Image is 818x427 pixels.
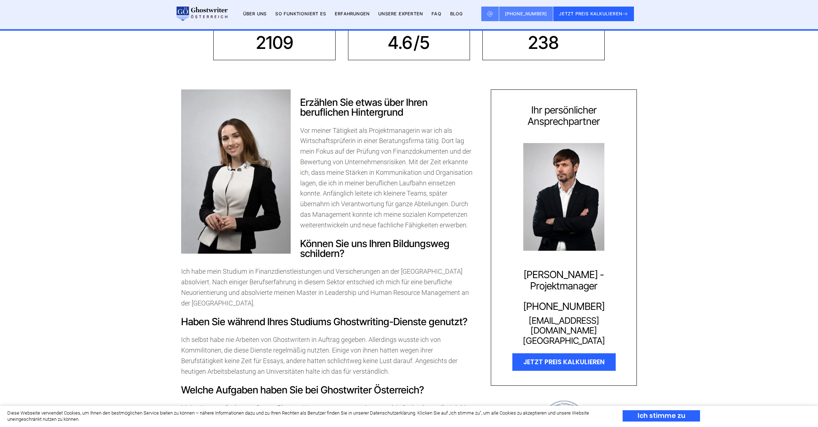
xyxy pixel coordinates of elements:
[507,316,620,346] a: [EMAIL_ADDRESS][DOMAIN_NAME][GEOGRAPHIC_DATA]
[507,269,620,292] div: [PERSON_NAME] - Projektmanager
[181,266,473,308] p: Ich habe mein Studium in Finanzdienstleistungen und Versicherungen an der [GEOGRAPHIC_DATA] absol...
[623,410,700,422] div: Ich stimme zu
[181,385,473,395] h2: Welche Aufgaben haben Sie bei Ghostwriter Österreich?
[505,11,547,16] span: [PHONE_NUMBER]
[507,301,620,312] a: [PHONE_NUMBER]
[450,11,463,16] a: BLOG
[256,32,293,53] strong: 2109
[499,7,554,21] a: [PHONE_NUMBER]
[414,32,430,53] strong: /5
[7,410,610,423] div: Diese Webseite verwendet Cookies, um Ihnen den bestmöglichen Service bieten zu können – nähere In...
[181,239,473,258] h2: Können Sie uns Ihren Bildungsweg schildern?
[181,126,473,231] p: Vor meiner Tätigkeit als Projektmanagerin war ich als Wirtschaftsprüferin in einer Beratungsfirma...
[181,97,473,117] h2: Erzählen Sie etwas über Ihren beruflichen Hintergrund
[388,32,412,53] strong: 4.6
[243,11,267,16] a: Über uns
[181,335,473,377] p: Ich selbst habe nie Arbeiten von Ghostwritern in Auftrag gegeben. Allerdings wusste ich von Kommi...
[335,11,370,16] a: Erfahrungen
[432,11,442,16] a: FAQ
[523,143,604,251] img: Konstantin Steimle
[487,11,493,17] img: Email
[507,104,620,127] div: Ihr persönlicher Ansprechpartner
[181,317,473,327] h2: Haben Sie während Ihres Studiums Ghostwriting-Dienste genutzt?
[378,11,423,16] a: Unsere Experten
[175,7,228,21] img: logo wirschreiben
[528,32,559,53] strong: 238
[512,353,616,371] div: JETZT PREIS KALKULIEREN
[275,11,326,16] a: So funktioniert es
[553,7,634,21] button: JETZT PREIS KALKULIEREN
